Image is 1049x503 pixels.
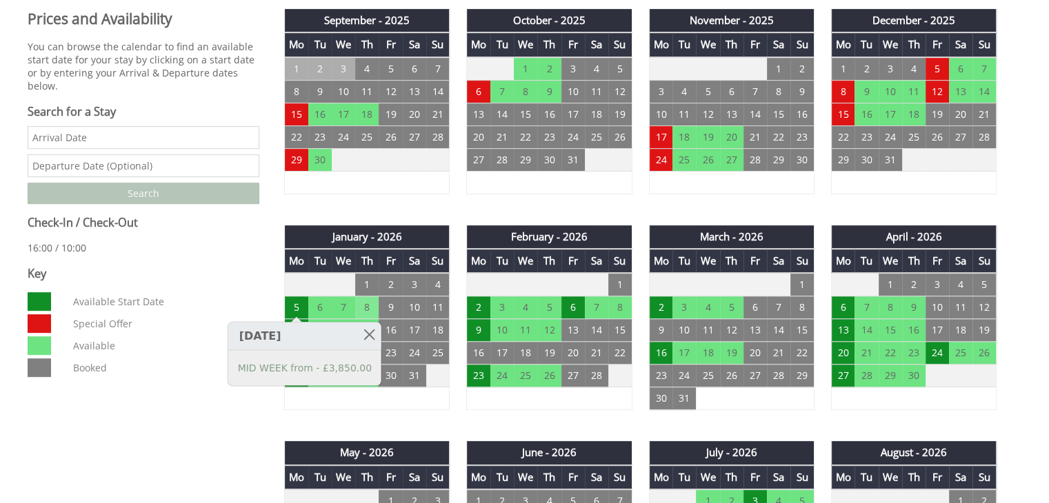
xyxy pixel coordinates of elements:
[608,80,632,103] td: 12
[585,57,608,81] td: 4
[608,319,632,342] td: 15
[720,249,743,273] th: Th
[902,57,926,81] td: 4
[514,365,537,387] td: 25
[561,342,585,365] td: 20
[285,80,308,103] td: 8
[649,103,672,125] td: 10
[403,296,426,319] td: 10
[608,57,632,81] td: 5
[767,319,790,342] td: 14
[332,57,355,81] td: 3
[490,249,514,273] th: Tu
[585,125,608,148] td: 25
[308,296,332,319] td: 6
[514,103,537,125] td: 15
[790,342,814,365] td: 22
[879,249,902,273] th: We
[879,148,902,171] td: 31
[831,148,855,171] td: 29
[879,32,902,57] th: We
[972,125,996,148] td: 28
[585,319,608,342] td: 14
[308,319,332,342] td: 13
[467,249,490,273] th: Mo
[879,319,902,342] td: 15
[672,319,696,342] td: 10
[879,57,902,81] td: 3
[879,80,902,103] td: 10
[926,249,949,273] th: Fr
[949,249,972,273] th: Sa
[467,32,490,57] th: Mo
[608,342,632,365] td: 22
[608,103,632,125] td: 19
[743,296,767,319] td: 6
[902,125,926,148] td: 25
[426,125,450,148] td: 28
[672,32,696,57] th: Tu
[379,80,402,103] td: 12
[720,103,743,125] td: 13
[467,9,632,32] th: October - 2025
[972,57,996,81] td: 7
[285,103,308,125] td: 15
[831,32,855,57] th: Mo
[467,103,490,125] td: 13
[696,125,719,148] td: 19
[228,322,381,350] h3: [DATE]
[561,319,585,342] td: 13
[672,249,696,273] th: Tu
[355,273,379,296] td: 1
[949,32,972,57] th: Sa
[767,249,790,273] th: Sa
[585,32,608,57] th: Sa
[767,125,790,148] td: 22
[720,319,743,342] td: 12
[831,125,855,148] td: 22
[649,296,672,319] td: 2
[467,319,490,342] td: 9
[720,342,743,365] td: 19
[879,103,902,125] td: 17
[379,319,402,342] td: 16
[649,32,672,57] th: Mo
[790,57,814,81] td: 2
[70,314,256,333] dd: Special Offer
[972,249,996,273] th: Su
[537,342,561,365] td: 19
[426,32,450,57] th: Su
[537,125,561,148] td: 23
[743,319,767,342] td: 13
[514,296,537,319] td: 4
[355,57,379,81] td: 4
[537,296,561,319] td: 5
[537,32,561,57] th: Th
[561,80,585,103] td: 10
[672,296,696,319] td: 3
[949,125,972,148] td: 27
[949,57,972,81] td: 6
[285,225,450,249] th: January - 2026
[926,80,949,103] td: 12
[285,125,308,148] td: 22
[426,249,450,273] th: Su
[426,80,450,103] td: 14
[949,103,972,125] td: 20
[285,57,308,81] td: 1
[514,32,537,57] th: We
[308,249,332,273] th: Tu
[790,32,814,57] th: Su
[585,103,608,125] td: 18
[285,32,308,57] th: Mo
[28,183,259,204] input: Search
[790,103,814,125] td: 16
[355,125,379,148] td: 25
[426,103,450,125] td: 21
[332,80,355,103] td: 10
[285,319,308,342] td: 12
[355,32,379,57] th: Th
[926,32,949,57] th: Fr
[355,103,379,125] td: 18
[926,57,949,81] td: 5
